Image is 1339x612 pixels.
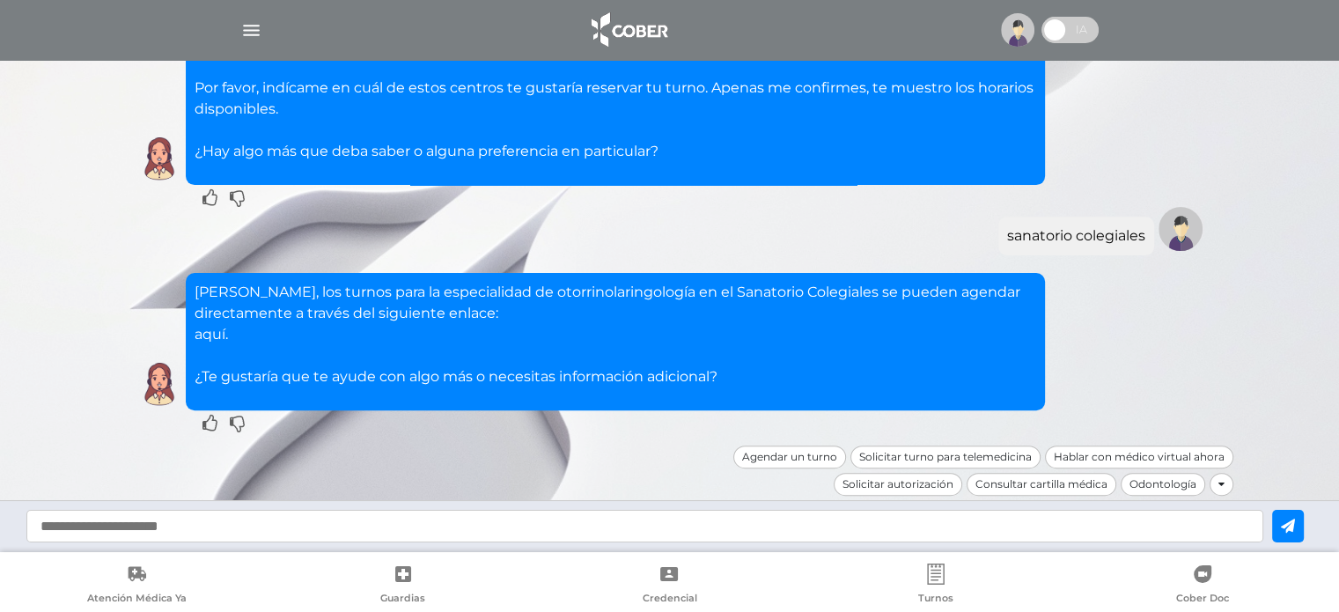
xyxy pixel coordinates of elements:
span: Atención Médica Ya [87,592,187,608]
a: Guardias [270,564,537,608]
a: Cober Doc [1069,564,1335,608]
div: Odontología [1121,473,1205,496]
span: Turnos [918,592,953,608]
img: Cober IA [137,136,181,181]
a: aquí [195,326,225,343]
div: Hablar con médico virtual ahora [1045,446,1233,468]
img: Cober IA [137,362,181,406]
div: Consultar cartilla médica [967,473,1116,496]
img: logo_cober_home-white.png [582,9,674,51]
div: Solicitar turno para telemedicina [850,446,1041,468]
p: [PERSON_NAME], los turnos para la especialidad de otorrinolaringología en el Sanatorio Colegiales... [195,282,1036,387]
div: sanatorio colegiales [1007,225,1145,247]
a: Credencial [536,564,803,608]
a: Atención Médica Ya [4,564,270,608]
span: Guardias [380,592,425,608]
span: Cober Doc [1176,592,1229,608]
div: Agendar un turno [733,446,846,468]
img: Cober_menu-lines-white.svg [240,19,262,41]
div: Solicitar autorización [834,473,962,496]
span: Credencial [642,592,696,608]
a: Turnos [803,564,1070,608]
img: Tu imagen [1159,207,1203,251]
img: profile-placeholder.svg [1001,13,1034,47]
